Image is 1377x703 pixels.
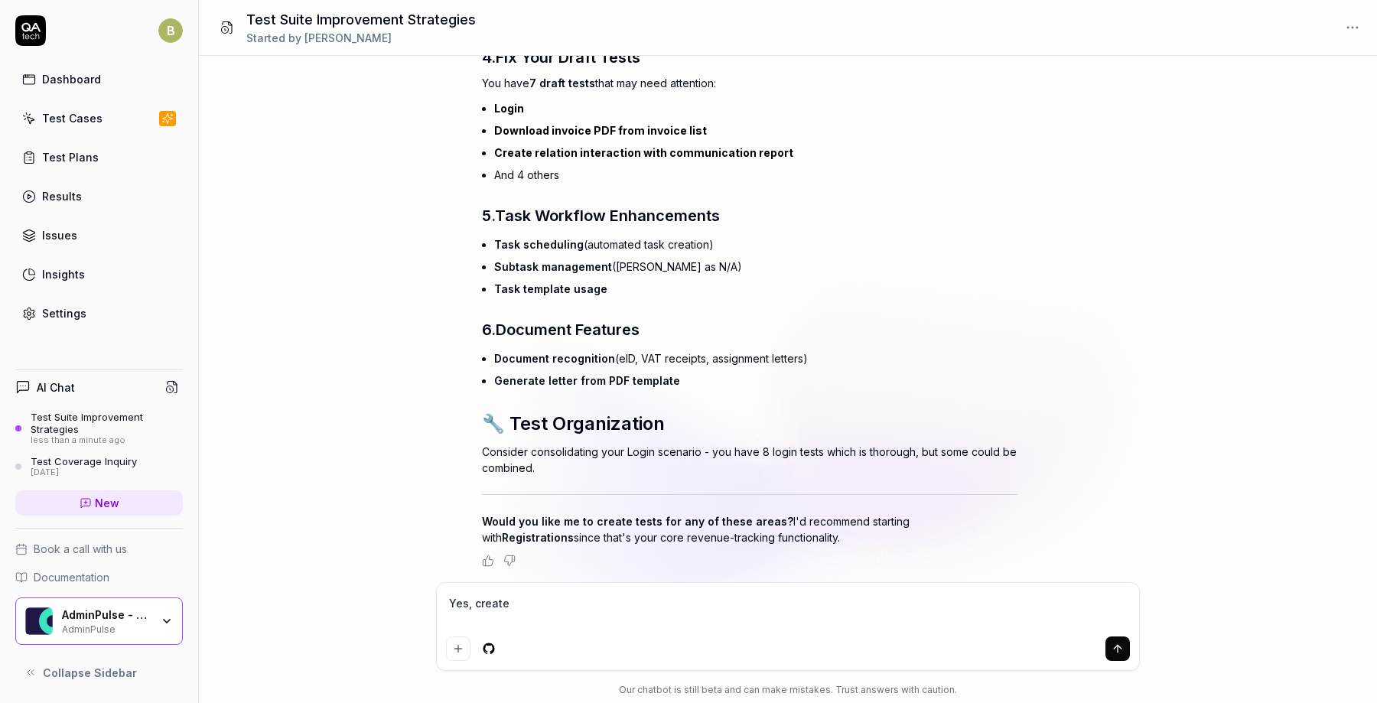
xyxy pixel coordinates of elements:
a: Test Coverage Inquiry[DATE] [15,455,183,478]
p: Consider consolidating your Login scenario - you have 8 login tests which is thorough, but some c... [482,444,1017,476]
span: Task scheduling [494,238,584,251]
li: And 4 others [494,164,1017,186]
span: Fix Your Draft Tests [496,48,640,67]
a: Issues [15,220,183,250]
h3: 6. [482,318,1017,341]
span: 7 draft tests [529,76,595,90]
span: Documentation [34,569,109,585]
span: [PERSON_NAME] [304,31,392,44]
li: (automated task creation) [494,233,1017,255]
div: Test Suite Improvement Strategies [31,411,183,436]
div: AdminPulse - 0475.384.429 [62,608,151,622]
span: Generate letter from PDF template [494,374,680,387]
span: B [158,18,183,43]
div: Settings [42,305,86,321]
div: Test Coverage Inquiry [31,455,137,467]
span: Task Workflow Enhancements [495,207,720,225]
span: Book a call with us [34,541,127,557]
a: Test Cases [15,103,183,133]
h1: Test Suite Improvement Strategies [246,9,476,30]
a: Book a call with us [15,541,183,557]
span: Collapse Sidebar [43,665,137,681]
span: Task template usage [494,282,607,295]
span: Subtask management [494,260,612,273]
span: Would you like me to create tests for any of these areas? [482,515,793,528]
li: (eID, VAT receipts, assignment letters) [494,347,1017,369]
h2: 🔧 Test Organization [482,410,1017,438]
span: Document Features [496,321,640,339]
a: Test Plans [15,142,183,172]
div: Dashboard [42,71,101,87]
img: AdminPulse - 0475.384.429 Logo [25,607,53,635]
a: New [15,490,183,516]
a: Dashboard [15,64,183,94]
h3: 4. [482,46,1017,69]
a: Insights [15,259,183,289]
a: Create relation interaction with communication report [494,146,793,159]
div: [DATE] [31,467,137,478]
a: Download invoice PDF from invoice list [494,124,707,137]
button: Positive feedback [482,555,494,567]
div: less than a minute ago [31,435,183,446]
div: Test Plans [42,149,99,165]
span: Document recognition [494,352,615,365]
button: Add attachment [446,636,470,661]
button: Collapse Sidebar [15,657,183,688]
div: AdminPulse [62,622,151,634]
li: ([PERSON_NAME] as N/A) [494,255,1017,278]
h4: AI Chat [37,379,75,395]
span: New [95,495,119,511]
div: Issues [42,227,77,243]
textarea: Yes, create [446,592,1130,630]
div: Results [42,188,82,204]
a: Results [15,181,183,211]
p: You have that may need attention: [482,75,1017,91]
button: Negative feedback [503,555,516,567]
div: Test Cases [42,110,103,126]
a: Documentation [15,569,183,585]
div: Our chatbot is still beta and can make mistakes. Trust answers with caution. [436,683,1140,697]
span: Registrations [502,531,574,544]
button: AdminPulse - 0475.384.429 LogoAdminPulse - 0475.384.429AdminPulse [15,597,183,645]
a: Login [494,102,524,115]
a: Settings [15,298,183,328]
div: Started by [246,30,476,46]
div: Insights [42,266,85,282]
a: Test Suite Improvement Strategiesless than a minute ago [15,411,183,446]
h3: 5. [482,204,1017,227]
button: B [158,15,183,46]
p: I'd recommend starting with since that's your core revenue-tracking functionality. [482,513,1017,545]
